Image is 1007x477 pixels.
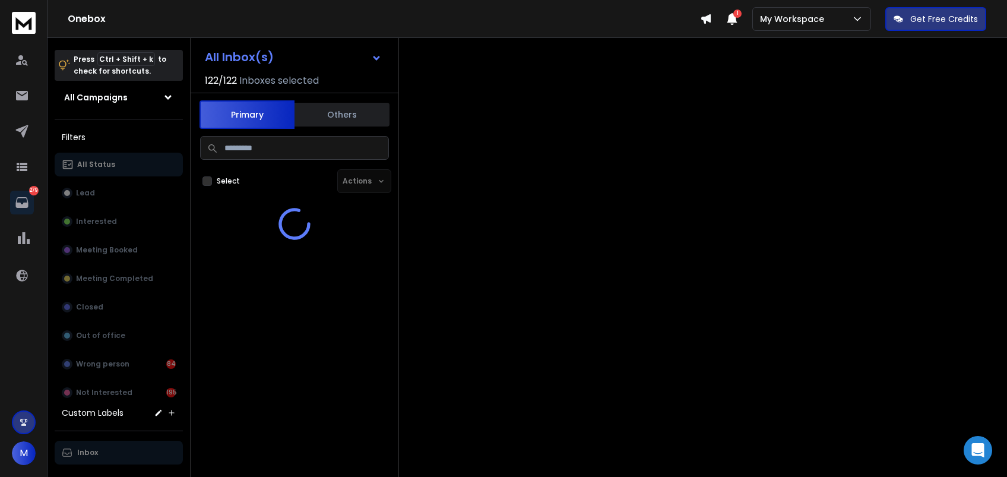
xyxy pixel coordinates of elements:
p: 279 [29,186,39,195]
h1: All Campaigns [64,91,128,103]
h3: Custom Labels [62,407,123,419]
button: Get Free Credits [885,7,986,31]
p: Press to check for shortcuts. [74,53,166,77]
p: Get Free Credits [910,13,978,25]
span: 1 [733,10,742,18]
button: Primary [199,100,294,129]
h1: All Inbox(s) [205,51,274,63]
label: Select [217,176,240,186]
img: logo [12,12,36,34]
h3: Inboxes selected [239,74,319,88]
button: All Campaigns [55,86,183,109]
button: All Inbox(s) [195,45,391,69]
h1: Onebox [68,12,700,26]
div: Open Intercom Messenger [964,436,992,465]
button: M [12,441,36,465]
h3: Filters [55,129,183,146]
span: Ctrl + Shift + k [97,52,155,66]
button: Others [294,102,389,128]
a: 279 [10,191,34,214]
span: 122 / 122 [205,74,237,88]
p: My Workspace [760,13,829,25]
